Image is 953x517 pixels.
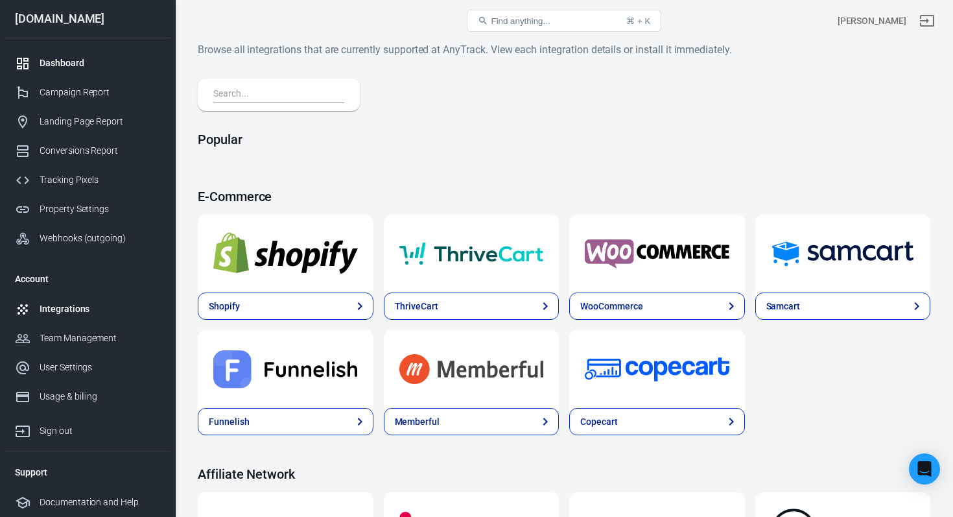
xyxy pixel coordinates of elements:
[909,453,940,485] div: Open Intercom Messenger
[491,16,550,26] span: Find anything...
[5,353,171,382] a: User Settings
[198,293,373,320] a: Shopify
[384,293,559,320] a: ThriveCart
[40,173,160,187] div: Tracking Pixels
[569,408,745,435] a: Copecart
[5,195,171,224] a: Property Settings
[755,293,931,320] a: Samcart
[40,56,160,70] div: Dashboard
[40,302,160,316] div: Integrations
[5,78,171,107] a: Campaign Report
[569,215,745,293] a: WooCommerce
[399,346,544,392] img: Memberful
[384,408,559,435] a: Memberful
[5,411,171,446] a: Sign out
[40,496,160,509] div: Documentation and Help
[5,295,171,324] a: Integrations
[5,457,171,488] li: Support
[585,346,729,392] img: Copecart
[40,331,160,345] div: Team Management
[5,165,171,195] a: Tracking Pixels
[198,330,373,408] a: Funnelish
[40,361,160,374] div: User Settings
[198,466,930,482] h4: Affiliate Network
[198,408,373,435] a: Funnelish
[467,10,661,32] button: Find anything...⌘ + K
[771,230,915,277] img: Samcart
[569,330,745,408] a: Copecart
[213,230,358,277] img: Shopify
[40,232,160,245] div: Webhooks (outgoing)
[209,415,250,429] div: Funnelish
[198,189,930,204] h4: E-Commerce
[40,424,160,438] div: Sign out
[384,215,559,293] a: ThriveCart
[198,42,930,58] h6: Browse all integrations that are currently supported at AnyTrack. View each integration details o...
[838,14,906,28] div: Account id: UQweojfB
[5,107,171,136] a: Landing Page Report
[198,215,373,293] a: Shopify
[5,324,171,353] a: Team Management
[5,382,171,411] a: Usage & billing
[399,230,544,277] img: ThriveCart
[912,5,943,36] a: Sign out
[755,215,931,293] a: Samcart
[198,132,930,147] h4: Popular
[569,293,745,320] a: WooCommerce
[395,415,440,429] div: Memberful
[5,136,171,165] a: Conversions Report
[40,86,160,99] div: Campaign Report
[213,346,358,392] img: Funnelish
[395,300,439,313] div: ThriveCart
[209,300,240,313] div: Shopify
[580,300,642,313] div: WooCommerce
[384,330,559,408] a: Memberful
[580,415,618,429] div: Copecart
[213,86,339,103] input: Search...
[40,202,160,216] div: Property Settings
[5,49,171,78] a: Dashboard
[5,224,171,253] a: Webhooks (outgoing)
[766,300,801,313] div: Samcart
[5,263,171,295] li: Account
[40,390,160,403] div: Usage & billing
[626,16,650,26] div: ⌘ + K
[5,13,171,25] div: [DOMAIN_NAME]
[585,230,729,277] img: WooCommerce
[40,115,160,128] div: Landing Page Report
[40,144,160,158] div: Conversions Report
